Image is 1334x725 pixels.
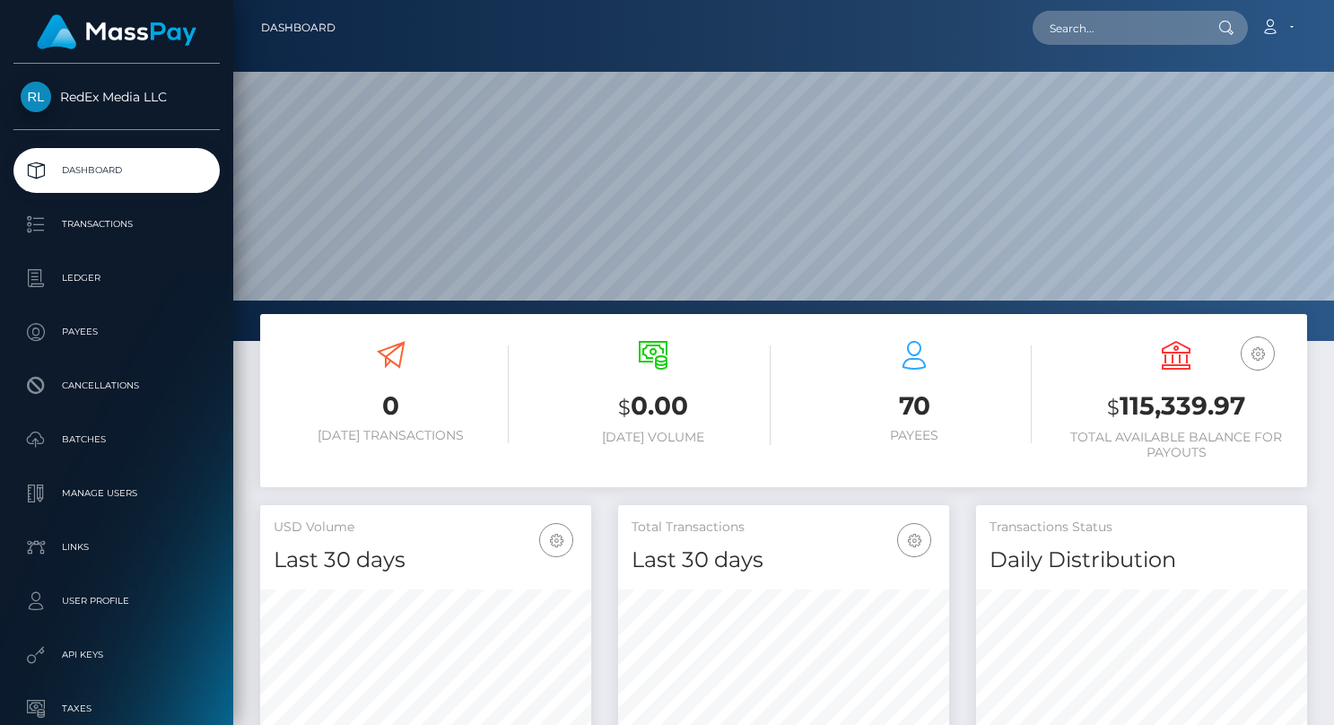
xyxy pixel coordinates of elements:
[21,534,213,561] p: Links
[618,395,631,420] small: $
[21,480,213,507] p: Manage Users
[21,157,213,184] p: Dashboard
[21,426,213,453] p: Batches
[536,389,771,425] h3: 0.00
[13,525,220,570] a: Links
[632,545,936,576] h4: Last 30 days
[21,211,213,238] p: Transactions
[13,89,220,105] span: RedEx Media LLC
[13,471,220,516] a: Manage Users
[13,417,220,462] a: Batches
[274,428,509,443] h6: [DATE] Transactions
[274,519,578,537] h5: USD Volume
[13,579,220,624] a: User Profile
[1059,430,1294,460] h6: Total Available Balance for Payouts
[13,202,220,247] a: Transactions
[536,430,771,445] h6: [DATE] Volume
[632,519,936,537] h5: Total Transactions
[21,695,213,722] p: Taxes
[21,265,213,292] p: Ledger
[274,545,578,576] h4: Last 30 days
[1059,389,1294,425] h3: 115,339.97
[798,389,1033,424] h3: 70
[21,319,213,345] p: Payees
[798,428,1033,443] h6: Payees
[21,588,213,615] p: User Profile
[37,14,196,49] img: MassPay Logo
[13,310,220,354] a: Payees
[1107,395,1120,420] small: $
[990,545,1294,576] h4: Daily Distribution
[13,148,220,193] a: Dashboard
[1033,11,1201,45] input: Search...
[21,372,213,399] p: Cancellations
[21,82,51,112] img: RedEx Media LLC
[990,519,1294,537] h5: Transactions Status
[261,9,336,47] a: Dashboard
[274,389,509,424] h3: 0
[13,256,220,301] a: Ledger
[21,642,213,668] p: API Keys
[13,363,220,408] a: Cancellations
[13,633,220,677] a: API Keys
